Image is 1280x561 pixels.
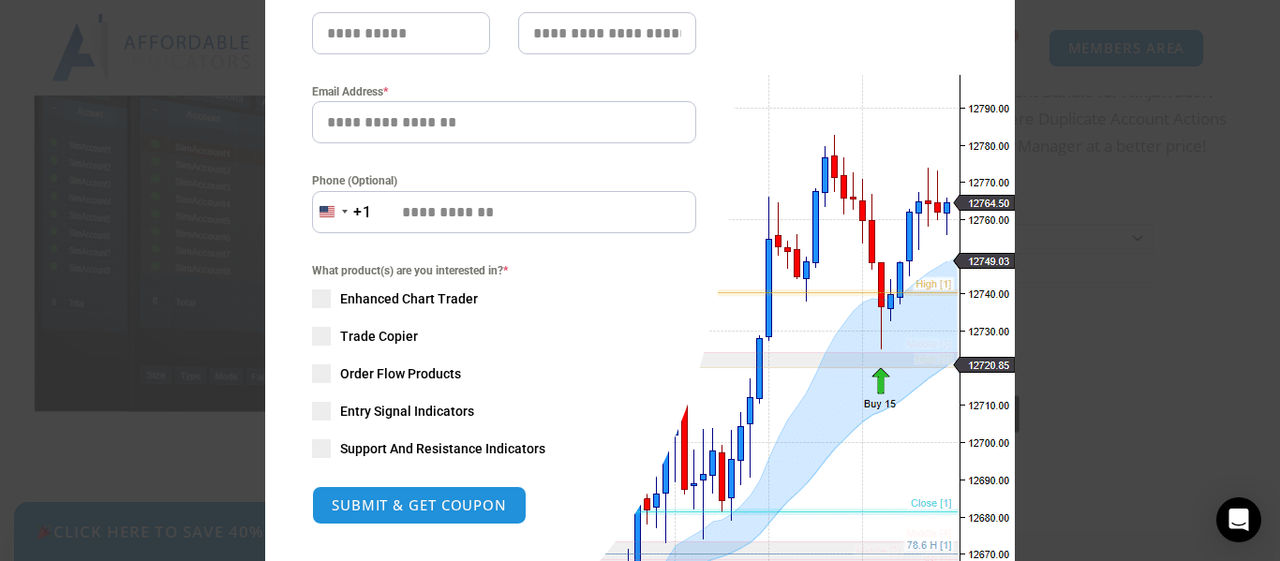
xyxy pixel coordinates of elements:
div: Open Intercom Messenger [1216,497,1261,542]
label: Entry Signal Indicators [312,402,696,421]
span: Order Flow Products [340,364,461,383]
label: Enhanced Chart Trader [312,289,696,308]
label: Order Flow Products [312,364,696,383]
span: Enhanced Chart Trader [340,289,478,308]
span: What product(s) are you interested in? [312,261,696,280]
span: Trade Copier [340,327,418,346]
label: Phone (Optional) [312,171,696,190]
button: SUBMIT & GET COUPON [312,486,527,524]
div: +1 [353,200,372,225]
label: Support And Resistance Indicators [312,439,696,458]
label: Email Address [312,82,696,101]
button: Selected country [312,191,372,233]
span: Support And Resistance Indicators [340,439,545,458]
span: Entry Signal Indicators [340,402,474,421]
label: Trade Copier [312,327,696,346]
